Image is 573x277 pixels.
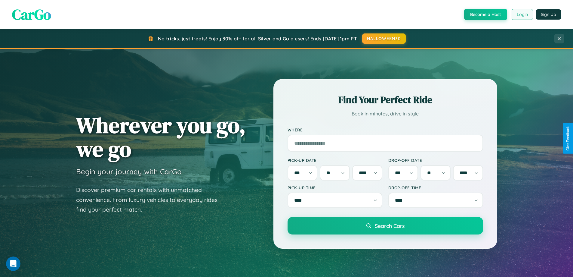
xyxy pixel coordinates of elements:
[362,33,406,44] button: HALLOWEEN30
[76,185,226,215] p: Discover premium car rentals with unmatched convenience. From luxury vehicles to everyday rides, ...
[12,5,51,24] span: CarGo
[536,9,561,20] button: Sign Up
[6,257,20,271] iframe: Intercom live chat
[512,9,533,20] button: Login
[158,36,358,42] span: No tricks, just treats! Enjoy 30% off for all Silver and Gold users! Ends [DATE] 1pm PT.
[464,9,507,20] button: Become a Host
[375,222,405,229] span: Search Cars
[288,127,483,132] label: Where
[388,158,483,163] label: Drop-off Date
[388,185,483,190] label: Drop-off Time
[76,113,246,161] h1: Wherever you go, we go
[288,109,483,118] p: Book in minutes, drive in style
[76,167,182,176] h3: Begin your journey with CarGo
[288,217,483,235] button: Search Cars
[566,126,570,151] div: Give Feedback
[288,93,483,106] h2: Find Your Perfect Ride
[288,158,382,163] label: Pick-up Date
[288,185,382,190] label: Pick-up Time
